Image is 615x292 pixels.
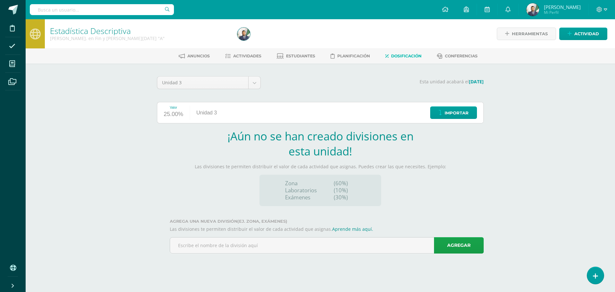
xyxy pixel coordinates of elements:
[385,51,422,61] a: Dosificación
[50,35,230,41] div: Quinto Bach. en Fin y Admon Sábado 'A'
[277,51,315,61] a: Estudiantes
[170,226,484,232] p: Las divisiones te permiten distribuir el valor de cada actividad que asignas.
[170,238,483,253] input: Escribe el nombre de la división aquí
[430,106,477,119] a: Importar
[237,219,287,224] strong: (ej. Zona, Exámenes)
[187,54,210,58] span: Anuncios
[225,51,261,61] a: Actividades
[334,187,356,194] p: (10%)
[286,54,315,58] span: Estudiantes
[285,194,317,201] p: Exámenes
[437,51,478,61] a: Conferencias
[50,25,131,36] a: Estadística Descriptiva
[434,237,484,254] a: Agregar
[30,4,174,15] input: Busca un usuario...
[157,77,260,89] a: Unidad 3
[190,102,223,123] div: Unidad 3
[285,187,317,194] p: Laboratorios
[391,54,422,58] span: Dosificación
[574,28,599,40] span: Actividad
[337,54,370,58] span: Planificación
[445,107,469,119] span: Importar
[237,28,250,40] img: f505c26a337efa3a5a39bdf94c7c94b4.png
[170,219,484,224] label: Agrega una nueva división
[512,28,548,40] span: Herramientas
[544,4,581,10] span: [PERSON_NAME]
[331,51,370,61] a: Planificación
[50,26,230,35] h1: Estadística Descriptiva
[179,51,210,61] a: Anuncios
[526,3,539,16] img: f505c26a337efa3a5a39bdf94c7c94b4.png
[332,226,373,232] a: Aprende más aquí.
[162,77,243,89] span: Unidad 3
[469,79,484,85] strong: [DATE]
[334,180,356,187] p: (60%)
[164,109,183,120] div: 25.00%
[544,10,581,15] span: Mi Perfil
[233,54,261,58] span: Actividades
[497,28,556,40] a: Herramientas
[445,54,478,58] span: Conferencias
[559,28,607,40] a: Actividad
[334,194,356,201] p: (30%)
[164,106,183,109] div: Valor
[226,129,415,159] h2: ¡Aún no se han creado divisiones en esta unidad!
[285,180,317,187] p: Zona
[268,79,484,85] p: Esta unidad acabará el
[157,164,484,170] p: Las divisiones te permiten distribuir el valor de cada actividad que asignas. Puedes crear las qu...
